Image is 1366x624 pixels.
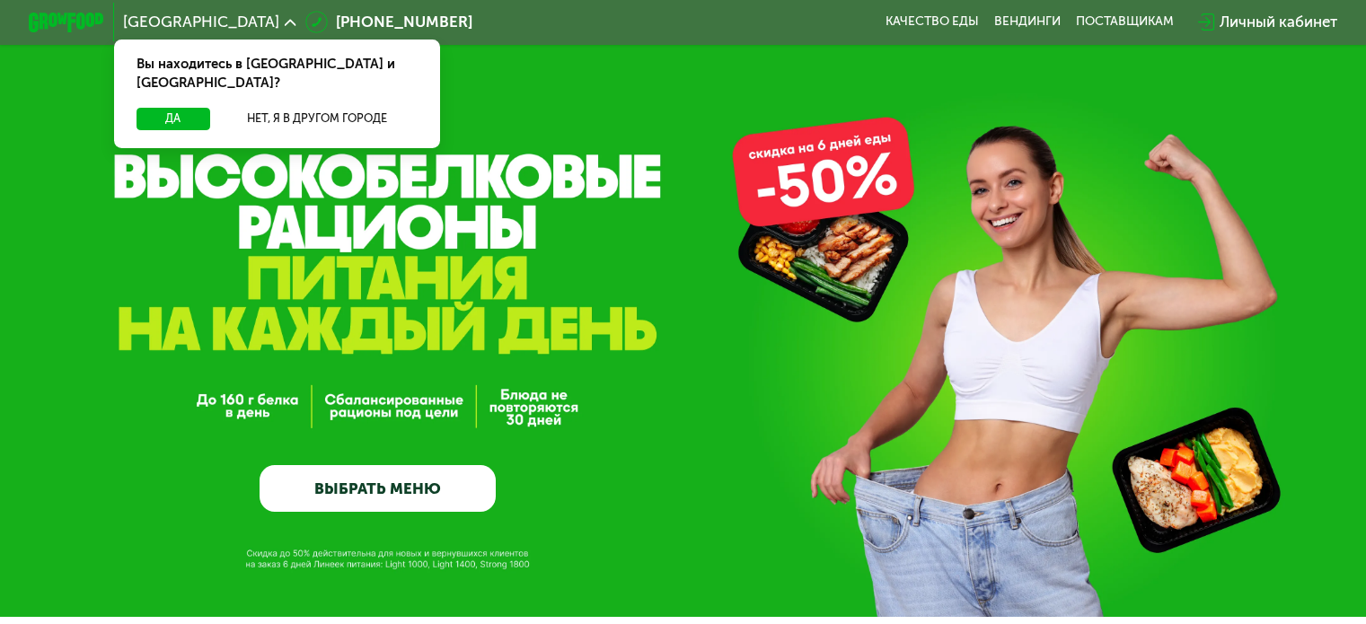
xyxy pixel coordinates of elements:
button: Нет, я в другом городе [217,108,418,130]
a: Качество еды [886,14,979,30]
a: ВЫБРАТЬ МЕНЮ [260,465,496,513]
span: [GEOGRAPHIC_DATA] [123,14,279,30]
button: Да [137,108,209,130]
div: Вы находитесь в [GEOGRAPHIC_DATA] и [GEOGRAPHIC_DATA]? [114,40,440,108]
div: Личный кабинет [1220,11,1337,33]
div: поставщикам [1076,14,1174,30]
a: Вендинги [994,14,1061,30]
a: [PHONE_NUMBER] [305,11,472,33]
